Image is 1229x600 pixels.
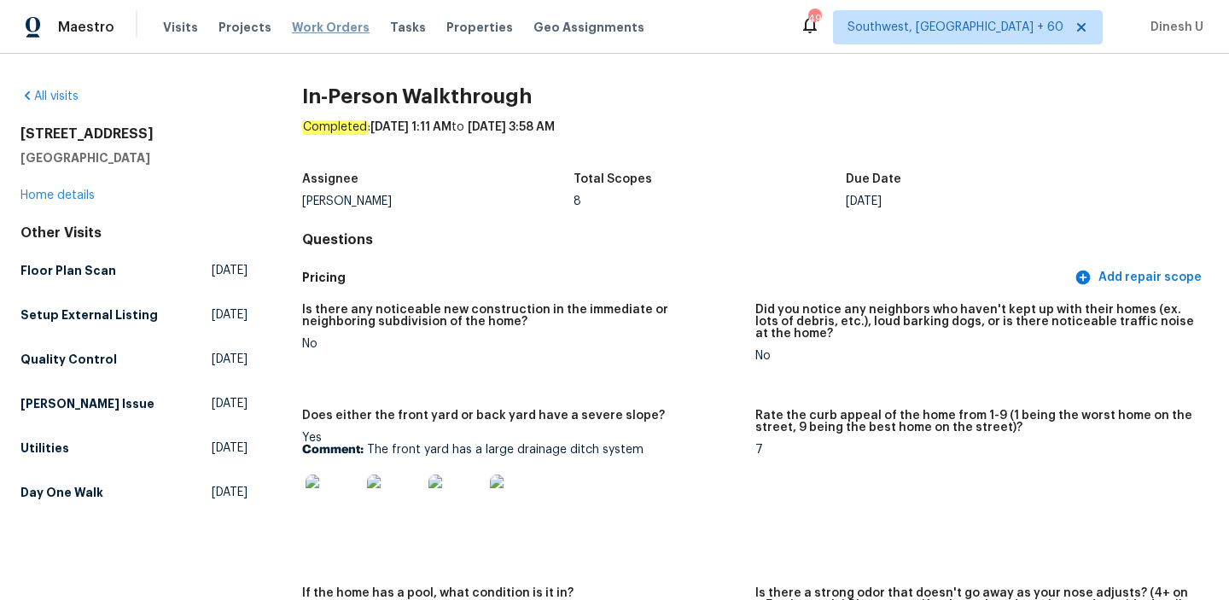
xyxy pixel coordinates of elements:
span: [DATE] [212,262,248,279]
span: [DATE] [212,351,248,368]
span: [DATE] [212,440,248,457]
span: Tasks [390,21,426,33]
span: Visits [163,19,198,36]
h5: [GEOGRAPHIC_DATA] [20,149,248,166]
div: [PERSON_NAME] [302,195,574,207]
p: The front yard has a large drainage ditch system [302,444,742,456]
div: No [302,338,742,350]
b: Comment: [302,444,364,456]
h5: Quality Control [20,351,117,368]
h5: Does either the front yard or back yard have a severe slope? [302,410,665,422]
a: Utilities[DATE] [20,433,248,463]
h5: Assignee [302,173,358,185]
h4: Questions [302,231,1209,248]
h5: Is there any noticeable new construction in the immediate or neighboring subdivision of the home? [302,304,742,328]
a: Home details [20,189,95,201]
span: Southwest, [GEOGRAPHIC_DATA] + 60 [847,19,1063,36]
h5: If the home has a pool, what condition is it in? [302,587,574,599]
span: Add repair scope [1078,267,1202,288]
h5: Pricing [302,269,1071,287]
h2: In-Person Walkthrough [302,88,1209,105]
div: : to [302,119,1209,163]
span: [DATE] [212,306,248,323]
span: [DATE] [212,484,248,501]
em: Completed [302,120,368,134]
a: Quality Control[DATE] [20,344,248,375]
h5: [PERSON_NAME] Issue [20,395,154,412]
span: Geo Assignments [533,19,644,36]
span: Maestro [58,19,114,36]
div: 8 [574,195,846,207]
a: All visits [20,90,79,102]
h5: Rate the curb appeal of the home from 1-9 (1 being the worst home on the street, 9 being the best... [755,410,1195,434]
h2: [STREET_ADDRESS] [20,125,248,143]
div: [DATE] [846,195,1118,207]
span: [DATE] 1:11 AM [370,121,451,133]
span: Projects [218,19,271,36]
h5: Due Date [846,173,901,185]
button: Add repair scope [1071,262,1209,294]
h5: Floor Plan Scan [20,262,116,279]
a: Floor Plan Scan[DATE] [20,255,248,286]
a: [PERSON_NAME] Issue[DATE] [20,388,248,419]
span: Work Orders [292,19,370,36]
div: Yes [302,432,742,539]
div: 7 [755,444,1195,456]
a: Day One Walk[DATE] [20,477,248,508]
div: Other Visits [20,224,248,242]
h5: Setup External Listing [20,306,158,323]
div: No [755,350,1195,362]
h5: Did you notice any neighbors who haven't kept up with their homes (ex. lots of debris, etc.), lou... [755,304,1195,340]
span: Dinesh U [1144,19,1203,36]
span: [DATE] [212,395,248,412]
div: 493 [808,10,820,27]
span: Properties [446,19,513,36]
span: [DATE] 3:58 AM [468,121,555,133]
h5: Day One Walk [20,484,103,501]
h5: Utilities [20,440,69,457]
h5: Total Scopes [574,173,652,185]
a: Setup External Listing[DATE] [20,300,248,330]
